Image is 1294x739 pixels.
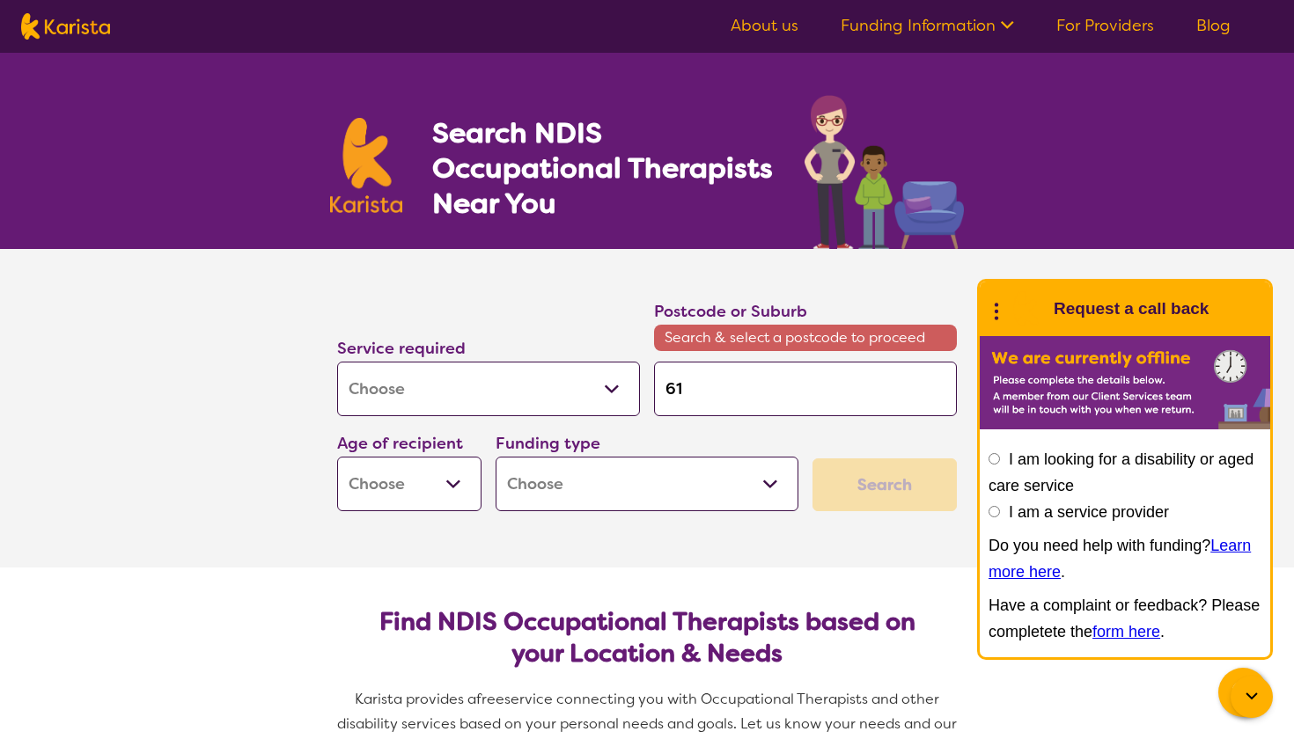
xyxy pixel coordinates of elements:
[1092,623,1160,640] a: form here
[1196,15,1231,36] a: Blog
[21,13,110,40] img: Karista logo
[989,450,1254,494] label: I am looking for a disability or aged care service
[654,325,957,351] span: Search & select a postcode to proceed
[1008,291,1043,326] img: Karista
[1009,503,1169,521] label: I am a service provider
[337,338,466,359] label: Service required
[1056,15,1154,36] a: For Providers
[1054,296,1209,322] h1: Request a call back
[805,95,964,249] img: occupational-therapy
[654,301,807,322] label: Postcode or Suburb
[355,690,476,708] span: Karista provides a
[496,433,600,454] label: Funding type
[337,433,463,454] label: Age of recipient
[476,690,504,708] span: free
[841,15,1014,36] a: Funding Information
[980,336,1270,429] img: Karista offline chat form to request call back
[989,532,1261,585] p: Do you need help with funding? .
[989,592,1261,645] p: Have a complaint or feedback? Please completete the .
[351,606,943,669] h2: Find NDIS Occupational Therapists based on your Location & Needs
[1218,668,1268,717] button: Channel Menu
[654,362,957,416] input: Type
[432,115,775,221] h1: Search NDIS Occupational Therapists Near You
[731,15,798,36] a: About us
[330,118,402,213] img: Karista logo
